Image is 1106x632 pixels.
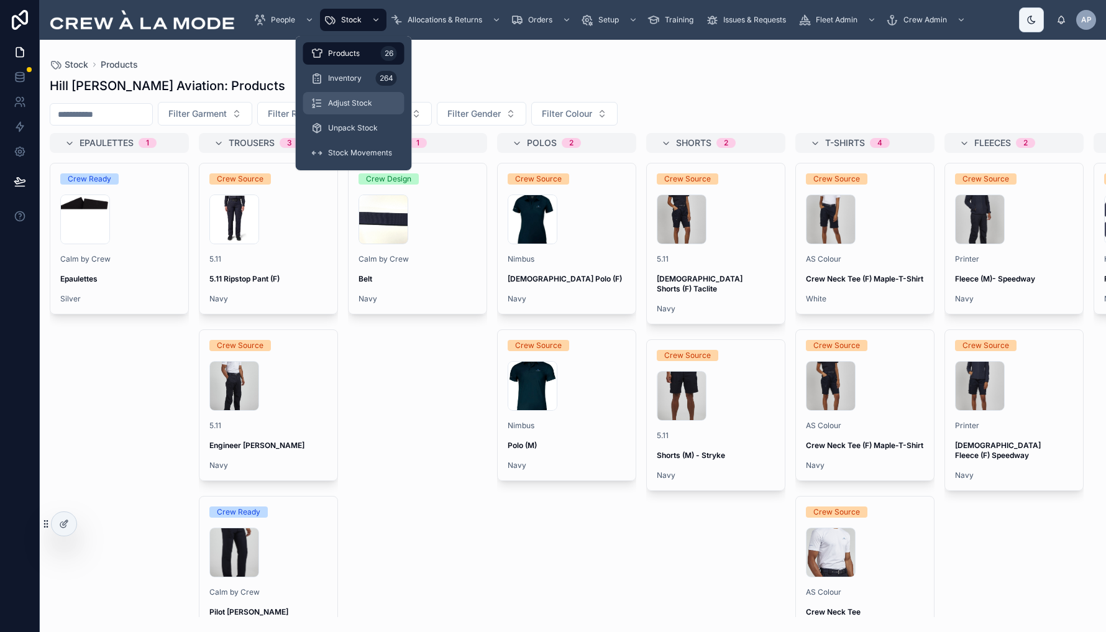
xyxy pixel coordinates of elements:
[955,421,979,431] a: Printer
[376,71,397,86] div: 264
[702,9,795,31] a: Issues & Requests
[806,441,923,450] strong: Crew Neck Tee (F) Maple-T-Shirt
[348,163,487,314] a: Crew DesignCalm by CrewBeltNavy
[359,294,377,304] a: Navy
[328,73,362,83] span: Inventory
[657,470,675,480] a: Navy
[508,460,526,470] a: Navy
[598,15,619,25] span: Setup
[955,294,974,304] a: Navy
[359,254,409,264] span: Calm by Crew
[813,340,860,351] div: Crew Source
[664,350,711,361] div: Crew Source
[217,173,263,185] div: Crew Source
[447,108,501,120] span: Filter Gender
[199,329,338,481] a: Crew Source5.11Engineer [PERSON_NAME]Navy
[646,339,785,491] a: Crew Source5.11Shorts (M) - StrykeNavy
[515,340,562,351] div: Crew Source
[359,274,372,283] strong: Belt
[497,329,636,481] a: Crew SourceNimbusPolo (M)Navy
[366,173,411,185] div: Crew Design
[320,9,386,31] a: Stock
[497,163,636,314] a: Crew SourceNimbus[DEMOGRAPHIC_DATA] Polo (F)Navy
[795,9,882,31] a: Fleet Admin
[646,163,785,324] a: Crew Source5.11[DEMOGRAPHIC_DATA] Shorts (F) TacliteNavy
[60,294,81,304] a: Silver
[50,58,88,71] a: Stock
[657,304,675,314] a: Navy
[508,294,526,304] a: Navy
[101,58,138,71] a: Products
[209,460,228,470] a: Navy
[962,340,1009,351] div: Crew Source
[665,15,693,25] span: Training
[825,137,865,149] span: T-Shirts
[657,254,669,264] a: 5.11
[60,274,98,283] strong: Epaulettes
[408,15,482,25] span: Allocations & Returns
[813,173,860,185] div: Crew Source
[209,254,221,264] a: 5.11
[974,137,1011,149] span: Fleeces
[657,431,669,441] a: 5.11
[250,9,320,31] a: People
[528,15,552,25] span: Orders
[80,137,134,149] span: Epaulettes
[955,441,1043,460] strong: [DEMOGRAPHIC_DATA] Fleece (F) Speedway
[664,173,711,185] div: Crew Source
[146,138,149,148] div: 1
[877,138,882,148] div: 4
[199,163,338,314] a: Crew Source5.115.11 Ripstop Pant (F)Navy
[903,15,947,25] span: Crew Admin
[257,102,343,126] button: Select Button
[795,329,935,481] a: Crew SourceAS ColourCrew Neck Tee (F) Maple-T-ShirtNavy
[508,254,534,264] a: Nimbus
[303,117,404,139] a: Unpack Stock
[209,607,288,616] strong: Pilot [PERSON_NAME]
[437,102,526,126] button: Select Button
[806,460,825,470] a: Navy
[209,294,228,304] span: Navy
[955,470,974,480] span: Navy
[328,98,372,108] span: Adjust Stock
[527,137,557,149] span: Polos
[217,340,263,351] div: Crew Source
[542,108,592,120] span: Filter Colour
[229,137,275,149] span: Trousers
[68,173,111,185] div: Crew Ready
[209,587,260,597] a: Calm by Crew
[657,274,744,293] strong: [DEMOGRAPHIC_DATA] Shorts (F) Taclite
[328,123,378,133] span: Unpack Stock
[341,15,362,25] span: Stock
[217,506,260,518] div: Crew Ready
[806,421,841,431] a: AS Colour
[806,274,923,283] strong: Crew Neck Tee (F) Maple-T-Shirt
[50,10,235,30] img: App logo
[508,421,534,431] a: Nimbus
[944,163,1084,314] a: Crew SourcePrinterFleece (M)- SpeedwayNavy
[158,102,252,126] button: Select Button
[944,329,1084,491] a: Crew SourcePrinter[DEMOGRAPHIC_DATA] Fleece (F) SpeedwayNavy
[806,294,826,304] span: White
[209,441,304,450] strong: Engineer [PERSON_NAME]
[50,77,285,94] h1: Hill [PERSON_NAME] Aviation: Products
[386,9,507,31] a: Allocations & Returns
[806,254,841,264] a: AS Colour
[60,254,111,264] a: Calm by Crew
[531,102,618,126] button: Select Button
[287,138,292,148] div: 3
